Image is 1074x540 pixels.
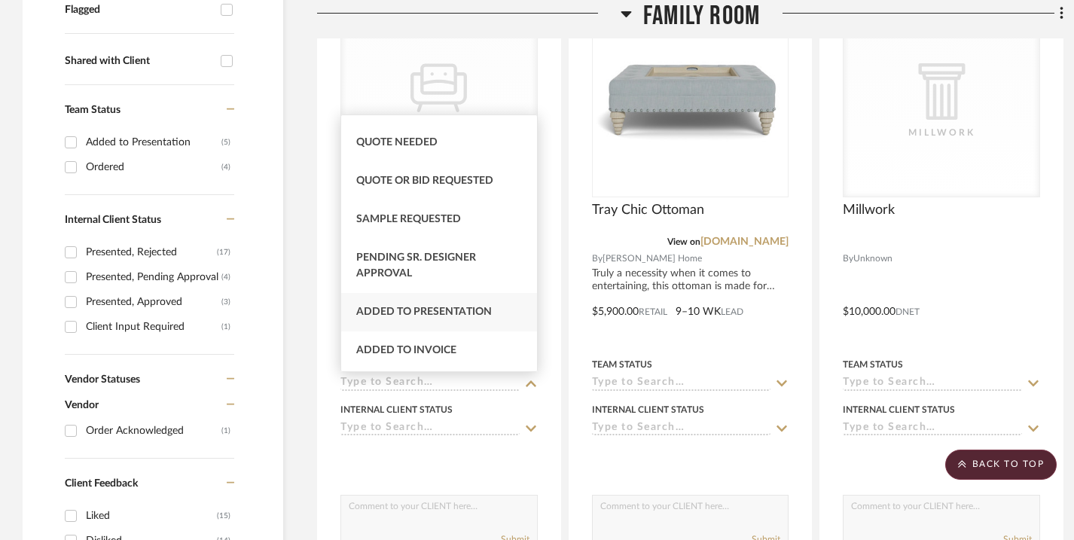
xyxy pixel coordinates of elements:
div: Presented, Approved [86,290,221,314]
div: Millwork [866,125,1017,140]
div: Order Acknowledged [86,419,221,443]
div: Ordered [86,155,221,179]
span: Client Feedback [65,478,138,489]
span: By [592,252,603,266]
input: Type to Search… [592,377,771,391]
input: Type to Search… [340,377,520,391]
span: Millwork [843,202,895,218]
div: Flagged [65,4,213,17]
div: Presented, Pending Approval [86,265,221,289]
div: Team Status [592,358,652,371]
input: Type to Search… [592,422,771,436]
div: (5) [221,130,230,154]
div: (1) [221,419,230,443]
span: Internal Client Status [65,215,161,225]
img: Tray Chic Ottoman [593,39,788,164]
span: Sample Requested [356,214,461,224]
span: Vendor [65,400,99,410]
span: Quote Needed [356,137,438,148]
div: (3) [221,290,230,314]
scroll-to-top-button: BACK TO TOP [945,450,1057,480]
div: Client Input Required [86,315,221,339]
div: Internal Client Status [592,403,704,416]
a: [DOMAIN_NAME] [700,236,789,247]
div: Internal Client Status [843,403,955,416]
span: Added to Invoice [356,345,456,355]
span: Added to Presentation [356,307,492,317]
div: (4) [221,265,230,289]
span: [PERSON_NAME] Home [603,252,702,266]
span: Quote or Bid Requested [356,175,493,186]
span: Unknown [853,252,892,266]
span: By [843,252,853,266]
div: (4) [221,155,230,179]
div: Liked [86,504,217,528]
div: (15) [217,504,230,528]
div: Presented, Rejected [86,240,217,264]
div: Internal Client Status [340,403,453,416]
span: Vendor Statuses [65,374,140,385]
input: Type to Search… [843,422,1022,436]
div: (17) [217,240,230,264]
input: Type to Search… [340,422,520,436]
span: View on [667,237,700,246]
input: Type to Search… [843,377,1022,391]
span: Pending Sr. Designer Approval [356,252,476,279]
div: Added to Presentation [86,130,221,154]
div: Team Status [843,358,903,371]
span: Team Status [65,105,121,115]
div: (1) [221,315,230,339]
div: Shared with Client [65,55,213,68]
span: Tray Chic Ottoman [592,202,704,218]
